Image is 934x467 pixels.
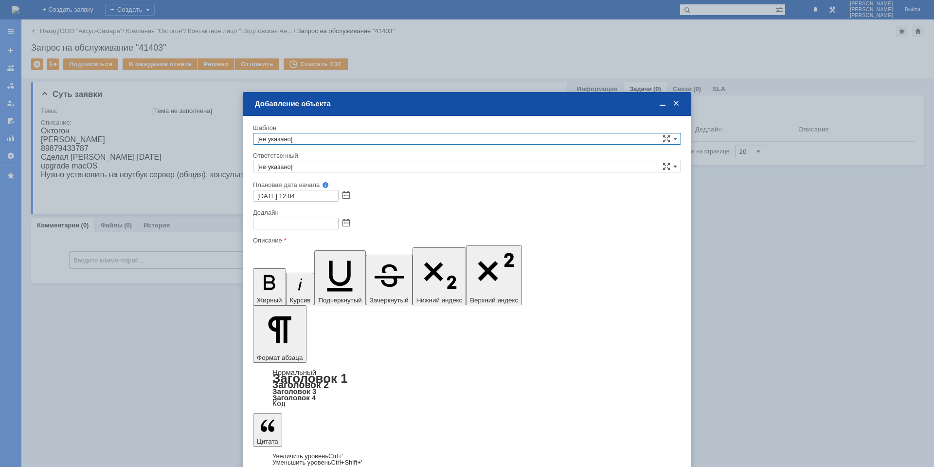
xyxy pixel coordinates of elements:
[663,135,670,143] span: Сложная форма
[272,399,286,408] a: Код
[470,297,518,304] span: Верхний индекс
[253,305,306,363] button: Формат абзаца
[286,273,315,305] button: Курсив
[257,354,303,361] span: Формат абзаца
[290,297,311,304] span: Курсив
[366,255,413,305] button: Зачеркнутый
[318,297,361,304] span: Подчеркнутый
[272,371,348,386] a: Заголовок 1
[253,152,679,159] div: Ответственный
[253,268,286,305] button: Жирный
[466,245,522,305] button: Верхний индекс
[416,297,463,304] span: Нижний индекс
[272,387,316,395] a: Заголовок 3
[272,379,329,390] a: Заголовок 2
[253,182,667,188] div: Плановая дата начала
[253,369,681,407] div: Формат абзаца
[370,297,409,304] span: Зачеркнутый
[658,99,667,108] span: Свернуть (Ctrl + M)
[331,459,362,466] span: Ctrl+Shift+'
[257,297,282,304] span: Жирный
[272,368,316,376] a: Нормальный
[253,453,681,466] div: Цитата
[272,452,343,460] a: Increase
[253,237,679,243] div: Описание
[328,452,343,460] span: Ctrl+'
[671,99,681,108] span: Закрыть
[413,247,467,305] button: Нижний индекс
[253,209,679,216] div: Дедлайн
[255,99,681,108] div: Добавление объекта
[314,250,365,305] button: Подчеркнутый
[272,393,316,402] a: Заголовок 4
[253,413,282,447] button: Цитата
[663,163,670,170] span: Сложная форма
[257,438,278,445] span: Цитата
[253,125,679,131] div: Шаблон
[272,459,362,466] a: Decrease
